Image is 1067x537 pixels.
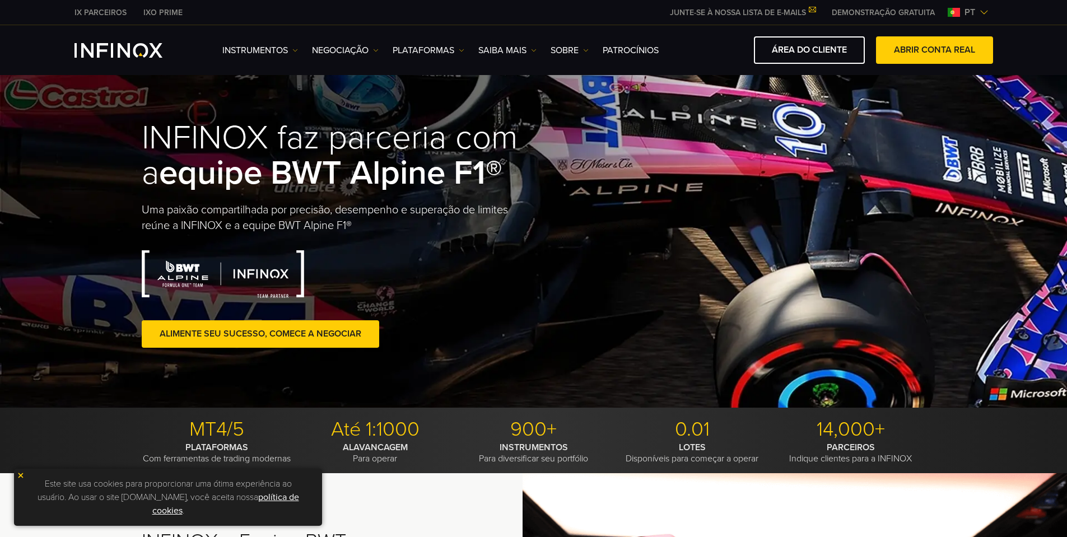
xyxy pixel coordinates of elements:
a: Saiba mais [478,44,537,57]
a: Alimente seu sucesso, comece a negociar [142,320,379,348]
a: ÁREA DO CLIENTE [754,36,865,64]
a: Patrocínios [603,44,659,57]
a: INFINOX Logo [74,43,189,58]
a: INFINOX MENU [823,7,943,18]
a: INFINOX [66,7,135,18]
a: NEGOCIAÇÃO [312,44,379,57]
a: SOBRE [551,44,589,57]
p: Este site usa cookies para proporcionar uma ótima experiência ao usuário. Ao usar o site [DOMAIN_... [20,474,316,520]
a: JUNTE-SE À NOSSA LISTA DE E-MAILS [661,8,823,17]
a: PLATAFORMAS [393,44,464,57]
a: Instrumentos [222,44,298,57]
a: INFINOX [135,7,191,18]
img: yellow close icon [17,471,25,479]
span: pt [960,6,980,19]
h1: INFINOX faz parceria com a [142,120,534,191]
a: ABRIR CONTA REAL [876,36,993,64]
strong: equipe BWT Alpine F1® [159,153,502,193]
p: Uma paixão compartilhada por precisão, desempenho e superação de limites reúne a INFINOX e a equi... [142,202,534,234]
